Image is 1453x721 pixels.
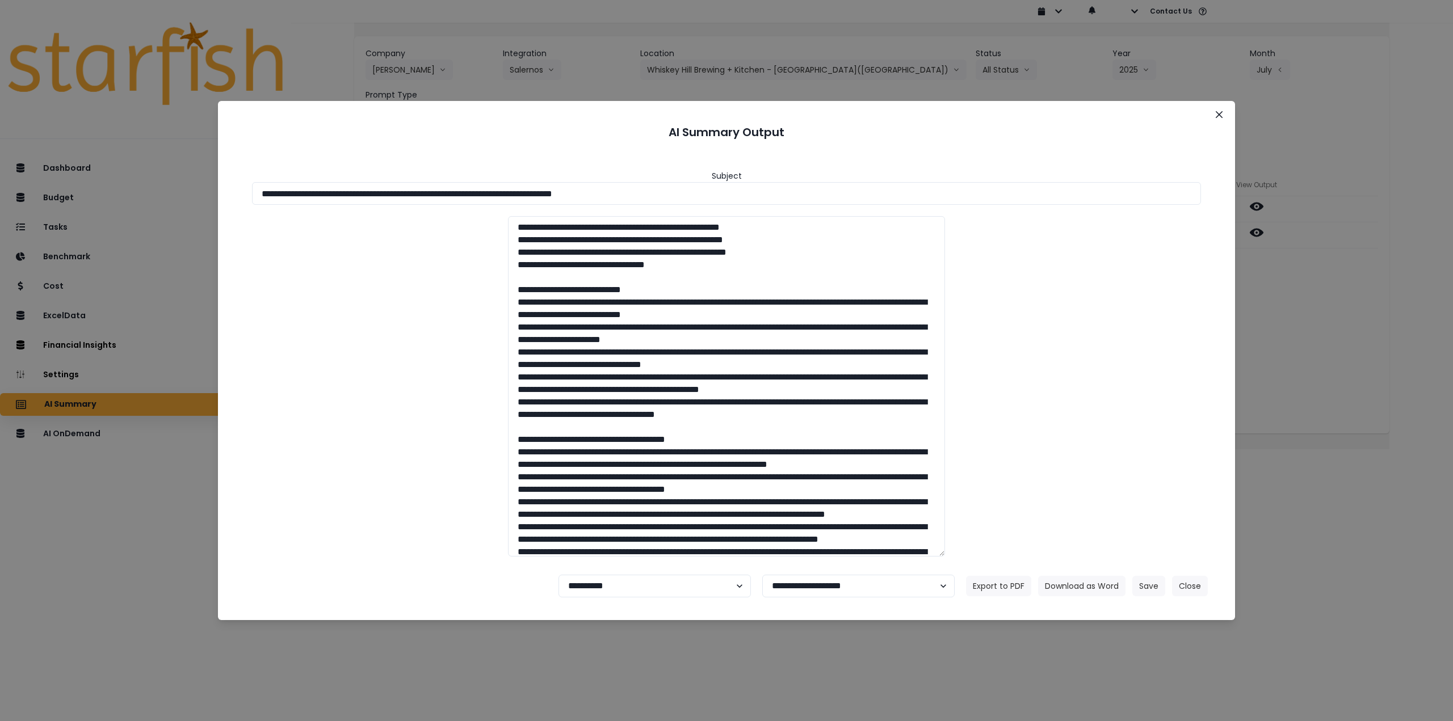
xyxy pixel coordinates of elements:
header: AI Summary Output [232,115,1221,150]
button: Close [1172,576,1208,596]
button: Export to PDF [966,576,1031,596]
header: Subject [712,170,742,182]
button: Download as Word [1038,576,1126,596]
button: Save [1132,576,1165,596]
button: Close [1210,106,1228,124]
